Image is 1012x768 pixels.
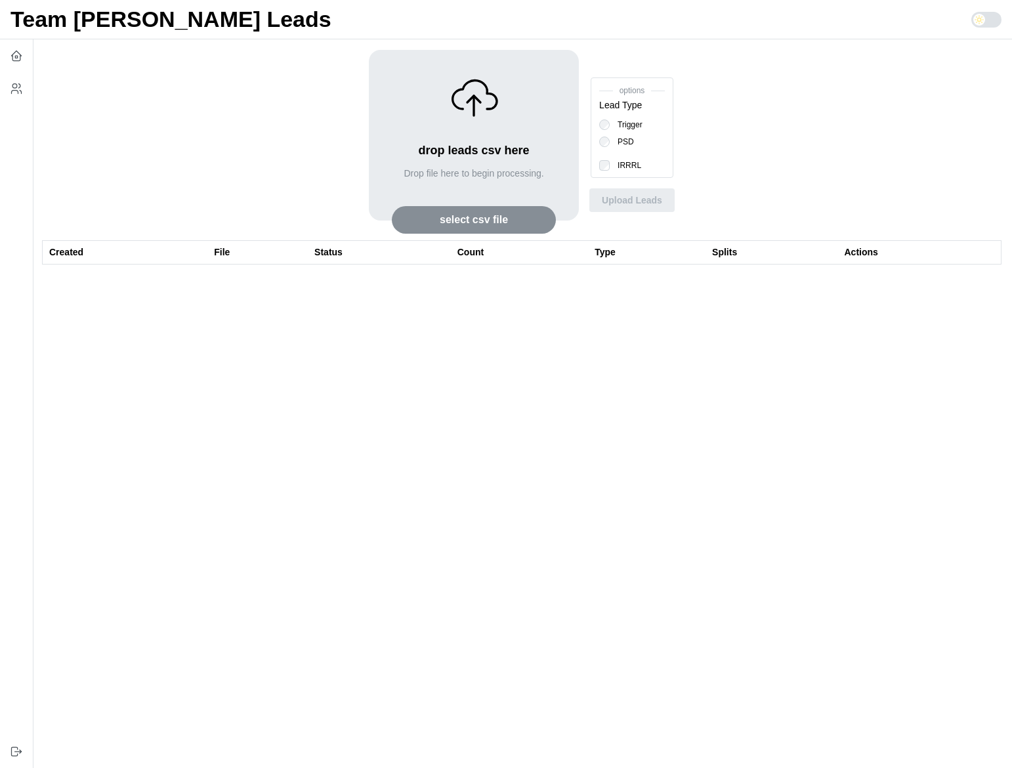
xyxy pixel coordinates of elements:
label: IRRRL [610,160,641,171]
h1: Team [PERSON_NAME] Leads [11,5,331,33]
th: Splits [706,240,837,265]
th: Count [451,240,588,265]
button: select csv file [392,206,556,234]
span: select csv file [440,207,508,233]
button: Upload Leads [589,188,675,212]
th: Created [43,240,208,265]
th: Status [308,240,451,265]
div: Lead Type [599,98,642,113]
th: Type [588,240,706,265]
label: Trigger [610,119,643,130]
span: Upload Leads [602,189,662,211]
th: Actions [837,240,1001,265]
th: File [207,240,308,265]
label: PSD [610,137,634,147]
span: options [599,85,665,97]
